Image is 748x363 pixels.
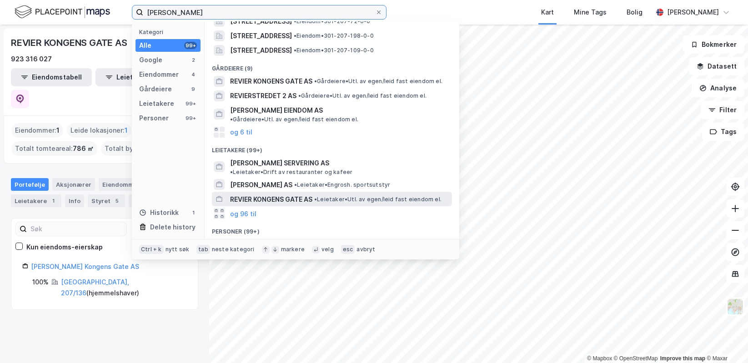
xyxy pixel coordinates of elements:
div: 100% [32,277,49,288]
div: REVIER KONGENS GATE AS [11,35,129,50]
div: Google [139,55,162,65]
div: Alle [139,40,151,51]
span: • [298,92,301,99]
span: 786 ㎡ [73,143,94,154]
div: Portefølje [11,178,49,191]
span: Eiendom • 301-207-109-0-0 [294,47,374,54]
div: 923 316 027 [11,54,52,65]
span: Leietaker • Utl. av egen/leid fast eiendom el. [314,196,442,203]
span: Leietaker • Engrosh. sportsutstyr [294,181,390,189]
span: Gårdeiere • Utl. av egen/leid fast eiendom el. [314,78,442,85]
div: 99+ [184,100,197,107]
img: Z [727,298,744,315]
span: [STREET_ADDRESS] [230,30,292,41]
span: Gårdeiere • Utl. av egen/leid fast eiendom el. [298,92,427,99]
button: Analyse [692,79,744,97]
span: [PERSON_NAME] AS [230,179,292,190]
div: neste kategori [212,246,255,253]
a: [PERSON_NAME] Kongens Gate AS [31,263,139,270]
div: 5 [112,196,121,205]
div: tab [196,245,210,254]
span: Gårdeiere • Utl. av egen/leid fast eiendom el. [230,116,358,123]
div: Delete history [150,222,196,233]
div: Gårdeiere (9) [205,58,459,74]
button: Datasett [689,57,744,75]
span: Eiendom • 301-207-198-0-0 [294,32,374,40]
div: Styret [88,194,125,207]
div: 1 [49,196,58,205]
span: 1 [125,125,128,136]
div: Eiendommer : [11,123,63,138]
div: velg [321,246,334,253]
span: REVIER KONGENS GATE AS [230,76,312,87]
span: Leietaker • Drift av restauranter og kafeer [230,169,352,176]
a: [GEOGRAPHIC_DATA], 207/136 [61,278,129,297]
div: Kun eiendoms-eierskap [26,242,103,253]
div: Kart [541,7,554,18]
img: logo.f888ab2527a4732fd821a326f86c7f29.svg [15,4,110,20]
div: 99+ [184,42,197,49]
div: Totalt tomteareal : [11,141,97,156]
div: Eiendommer [139,69,179,80]
span: [STREET_ADDRESS] [230,45,292,56]
button: Filter [701,101,744,119]
div: esc [341,245,355,254]
div: Personer (99+) [205,221,459,237]
div: Mine Tags [574,7,607,18]
input: Søk [27,222,126,236]
div: Totalt byggareal : [101,141,189,156]
span: • [294,181,297,188]
div: Historikk [139,207,179,218]
div: nytt søk [166,246,190,253]
div: Info [65,194,84,207]
button: Leietakertabell [95,68,176,86]
div: Transaksjoner [129,194,191,207]
div: Personer [139,113,169,124]
span: • [294,47,296,54]
span: Eiendom • 301-207-72-0-0 [294,18,371,25]
div: 9 [190,85,197,93]
span: REVIERSTREDET 2 AS [230,90,296,101]
span: • [294,18,296,25]
div: avbryt [356,246,375,253]
button: Tags [702,123,744,141]
a: Improve this map [660,355,705,362]
span: • [314,196,317,203]
span: [PERSON_NAME] EIENDOM AS [230,105,323,116]
button: Eiendomstabell [11,68,92,86]
div: Leietakere [11,194,61,207]
div: Eiendommer [99,178,155,191]
div: 1 [190,209,197,216]
div: Leietakere [139,98,174,109]
iframe: Chat Widget [703,319,748,363]
div: ( hjemmelshaver ) [61,277,187,298]
div: 4 [190,71,197,78]
button: og 96 til [230,208,256,219]
div: Kategori [139,29,201,35]
div: Gårdeiere [139,84,172,94]
div: 2 [190,56,197,64]
button: og 6 til [230,127,252,138]
div: [PERSON_NAME] [667,7,719,18]
div: Leide lokasjoner : [67,123,131,138]
span: • [230,116,233,123]
span: • [294,32,296,39]
span: 1 [56,125,60,136]
div: Leietakere (99+) [205,139,459,156]
span: [PERSON_NAME] SERVERING AS [230,158,329,169]
span: • [314,78,317,85]
span: REVIER KONGENS GATE AS [230,194,312,205]
a: Mapbox [587,355,612,362]
span: [STREET_ADDRESS] [230,16,292,27]
input: Søk på adresse, matrikkel, gårdeiere, leietakere eller personer [143,5,375,19]
div: Bolig [627,7,643,18]
button: Bokmerker [683,35,744,54]
div: markere [281,246,305,253]
a: OpenStreetMap [614,355,658,362]
span: • [230,169,233,175]
div: Ctrl + k [139,245,164,254]
div: Aksjonærer [52,178,95,191]
div: 99+ [184,114,197,122]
